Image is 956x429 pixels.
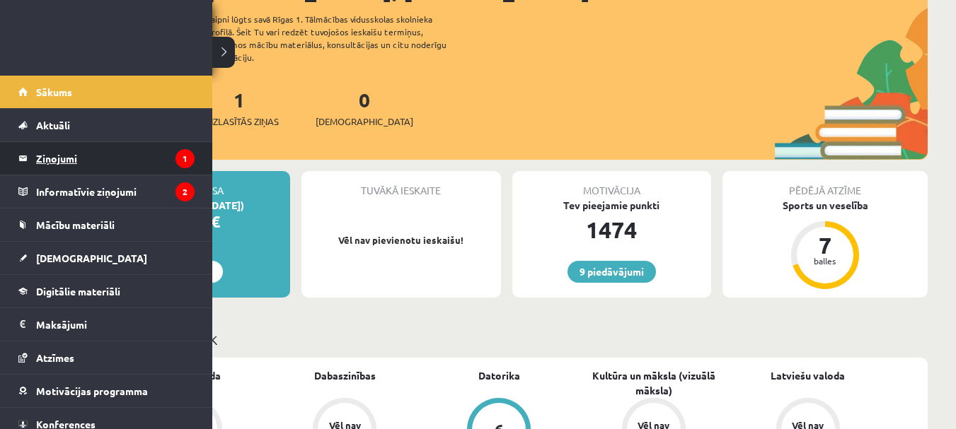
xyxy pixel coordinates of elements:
p: Vēl nav pievienotu ieskaišu! [309,233,494,247]
a: 9 piedāvājumi [568,261,656,283]
a: 0[DEMOGRAPHIC_DATA] [316,87,413,129]
p: Mācību plāns 11.b1 JK [91,330,922,349]
span: [DEMOGRAPHIC_DATA] [316,114,413,129]
a: Ziņojumi1 [18,142,195,175]
div: Pēdējā atzīme [722,171,928,198]
span: Motivācijas programma [36,384,148,397]
a: Sākums [18,76,195,108]
i: 1 [175,149,195,168]
span: Mācību materiāli [36,218,115,231]
span: Atzīmes [36,351,74,364]
a: Datorika [478,368,520,383]
div: Motivācija [512,171,712,198]
a: Digitālie materiāli [18,275,195,307]
a: Latviešu valoda [771,368,845,383]
a: Sports un veselība 7 balles [722,198,928,291]
a: Kultūra un māksla (vizuālā māksla) [577,368,731,398]
a: 1Neizlasītās ziņas [200,87,279,129]
a: Informatīvie ziņojumi2 [18,175,195,208]
a: Aktuāli [18,109,195,141]
a: Dabaszinības [314,368,376,383]
div: Tev pieejamie punkti [512,198,712,213]
span: Sākums [36,86,72,98]
i: 2 [175,182,195,201]
span: [DEMOGRAPHIC_DATA] [36,252,147,264]
div: Sports un veselība [722,198,928,213]
a: Atzīmes [18,341,195,374]
span: € [211,211,220,232]
span: Aktuāli [36,119,70,131]
a: Rīgas 1. Tālmācības vidusskola [16,25,129,60]
legend: Ziņojumi [36,142,195,175]
legend: Maksājumi [36,308,195,341]
span: Neizlasītās ziņas [200,114,279,129]
legend: Informatīvie ziņojumi [36,175,195,208]
div: Tuvākā ieskaite [301,171,501,198]
div: balles [804,257,846,265]
span: Digitālie materiāli [36,285,120,298]
div: Laipni lūgts savā Rīgas 1. Tālmācības vidusskolas skolnieka profilā. Šeit Tu vari redzēt tuvojošo... [207,13,471,64]
div: 1474 [512,213,712,247]
a: Mācību materiāli [18,208,195,241]
div: 7 [804,234,846,257]
a: Maksājumi [18,308,195,341]
a: [DEMOGRAPHIC_DATA] [18,242,195,274]
a: Motivācijas programma [18,375,195,407]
